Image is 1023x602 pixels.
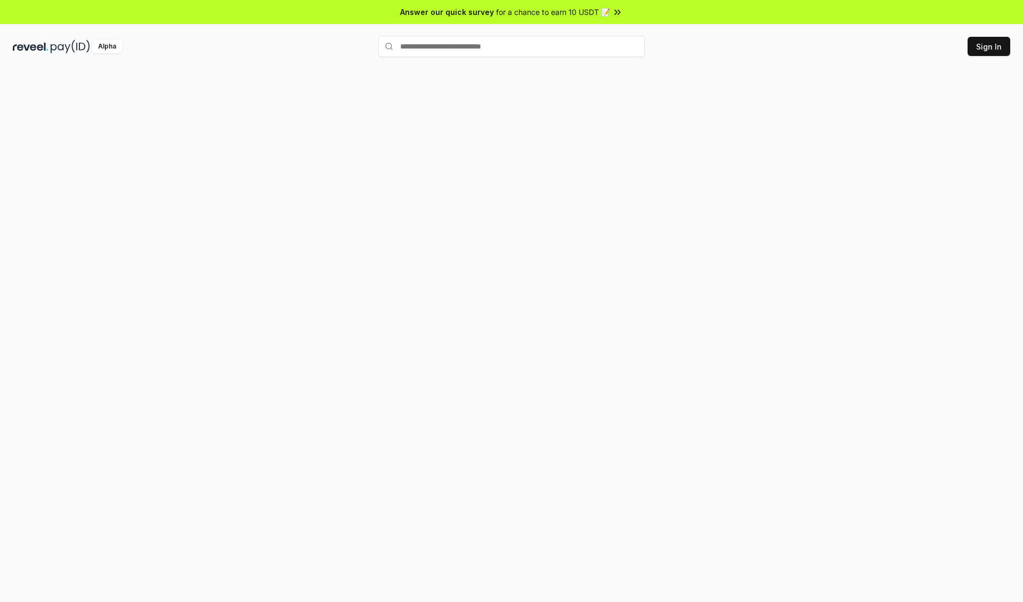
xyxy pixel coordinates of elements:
img: reveel_dark [13,40,48,53]
img: pay_id [51,40,90,53]
button: Sign In [968,37,1010,56]
div: Alpha [92,40,122,53]
span: for a chance to earn 10 USDT 📝 [496,6,610,18]
span: Answer our quick survey [400,6,494,18]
